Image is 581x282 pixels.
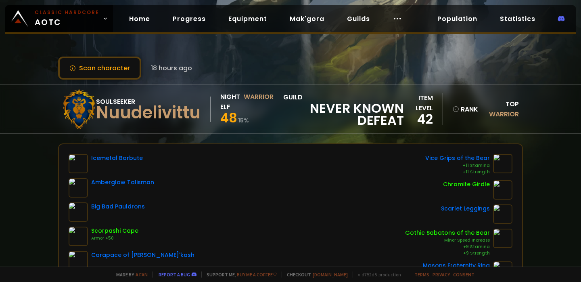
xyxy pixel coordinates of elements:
div: +9 Stamina [405,244,490,250]
div: Nuudelivittu [96,107,201,119]
a: Statistics [493,11,542,27]
img: item-9476 [69,202,88,222]
div: 42 [404,113,433,125]
a: Terms [414,271,429,278]
div: Armor +50 [91,235,138,242]
img: item-14656 [69,227,88,246]
div: +9 Strength [405,250,490,257]
div: Minor Speed Increase [405,237,490,244]
span: 18 hours ago [151,63,192,73]
div: Scorpashi Cape [91,227,138,235]
span: v. d752d5 - production [353,271,401,278]
div: Gothic Sabatons of the Bear [405,229,490,237]
span: Made by [111,271,148,278]
a: a fan [136,271,148,278]
a: Mak'gora [283,11,331,27]
div: +11 Strength [425,169,490,175]
a: Buy me a coffee [237,271,277,278]
div: guild [283,92,404,126]
a: Home [123,11,157,27]
button: Scan character [58,57,141,80]
div: Icemetal Barbute [91,154,143,162]
a: Classic HardcoreAOTC [5,5,113,32]
a: Equipment [222,11,274,27]
a: [DOMAIN_NAME] [313,271,348,278]
div: item level [404,93,433,113]
a: Progress [166,11,212,27]
span: AOTC [35,9,99,28]
a: Report a bug [159,271,190,278]
a: Guilds [341,11,376,27]
small: 15 % [238,116,249,124]
div: Amberglow Talisman [91,178,154,187]
div: Carapace of [PERSON_NAME]'kash [91,251,194,259]
img: item-8140 [493,180,512,200]
div: Warrior [244,92,274,112]
small: Classic Hardcore [35,9,99,16]
span: Never Known Defeat [283,102,404,126]
span: Support me, [201,271,277,278]
a: Population [431,11,484,27]
div: Soulseeker [96,97,201,107]
div: +11 Stamina [425,162,490,169]
div: rank [453,104,475,114]
img: item-9640 [493,154,512,173]
a: Privacy [433,271,450,278]
span: Checkout [282,271,348,278]
img: item-10763 [69,154,88,173]
img: item-10330 [493,204,512,224]
div: Scarlet Leggings [441,204,490,213]
a: Consent [453,271,474,278]
div: Big Bad Pauldrons [91,202,145,211]
div: Top [480,99,519,119]
img: item-10775 [69,251,88,270]
div: Chromite Girdle [443,180,490,189]
span: 48 [220,109,237,127]
img: item-10089 [493,229,512,248]
div: Masons Fraternity Ring [423,261,490,270]
img: item-10824 [69,178,88,198]
span: Warrior [489,109,519,119]
div: Night Elf [220,92,242,112]
div: Vice Grips of the Bear [425,154,490,162]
